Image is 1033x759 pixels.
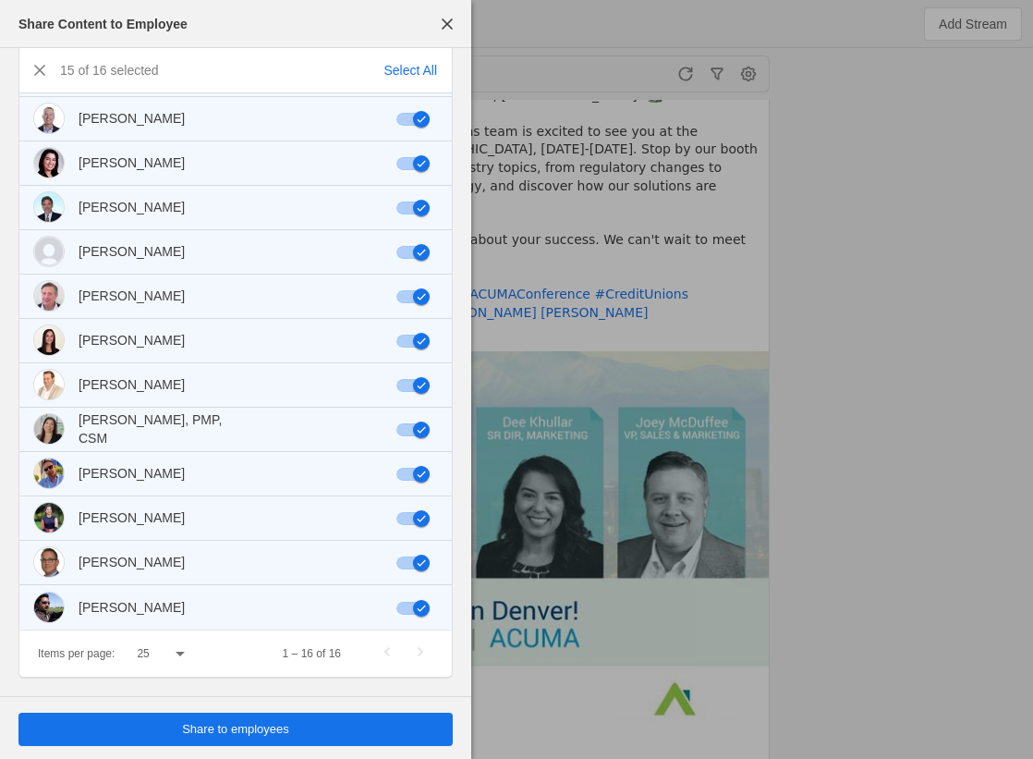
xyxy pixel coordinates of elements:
div: [PERSON_NAME] [79,553,185,571]
div: 15 of 16 selected [60,61,159,80]
img: cache [34,547,64,577]
img: cache [34,593,64,622]
span: 25 [137,647,149,660]
img: cache [34,503,64,533]
div: Select All [383,61,437,80]
div: [PERSON_NAME] [79,598,185,617]
img: cache [34,370,64,399]
button: Share to employees [18,713,453,746]
img: cache [34,414,64,444]
div: Items per page: [38,646,115,661]
div: [PERSON_NAME] [79,508,185,527]
div: [PERSON_NAME], PMP, CSM [79,410,223,447]
div: [PERSON_NAME] [79,464,185,483]
div: [PERSON_NAME] [79,375,185,394]
div: [PERSON_NAME] [79,198,185,216]
div: [PERSON_NAME] [79,242,185,261]
div: 1 – 16 of 16 [283,646,341,661]
img: unknown-user-light.svg [34,237,64,266]
div: [PERSON_NAME] [79,331,185,349]
img: cache [34,281,64,311]
img: cache [34,148,64,178]
img: cache [34,325,64,355]
img: cache [34,192,64,222]
img: cache [34,104,64,133]
div: [PERSON_NAME] [79,287,185,305]
div: Share Content to Employee [18,15,188,33]
img: cache [34,459,64,488]
div: [PERSON_NAME] [79,109,185,128]
div: [PERSON_NAME] [79,153,185,172]
span: Share to employees [182,720,289,739]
